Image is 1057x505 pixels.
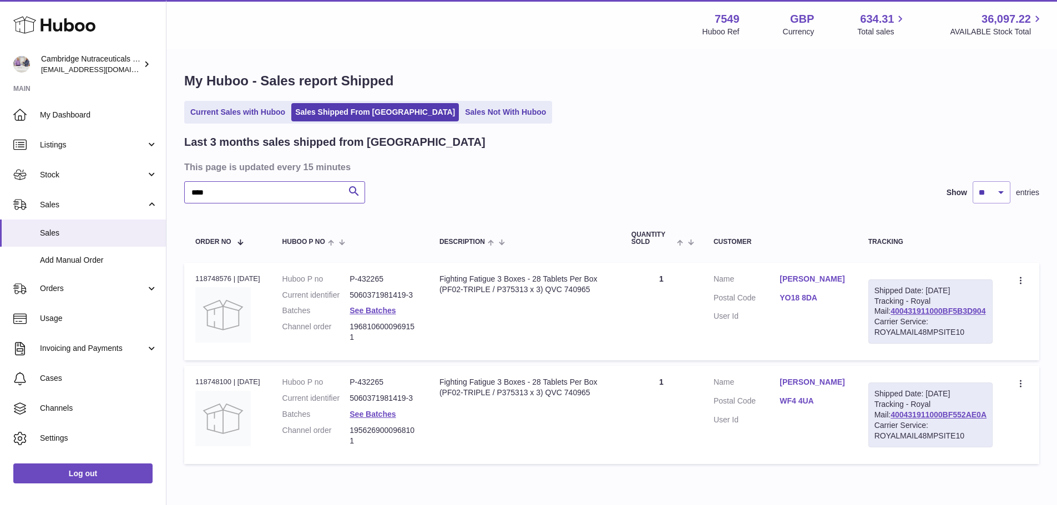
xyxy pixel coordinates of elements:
[282,274,350,284] dt: Huboo P no
[40,140,146,150] span: Listings
[780,274,846,284] a: [PERSON_NAME]
[350,322,417,343] dd: 1968106000969151
[439,377,609,398] div: Fighting Fatigue 3 Boxes - 28 Tablets Per Box (PF02-TRIPLE / P375313 x 3) QVC 740965
[186,103,289,121] a: Current Sales with Huboo
[702,27,740,37] div: Huboo Ref
[1016,187,1039,198] span: entries
[40,228,158,238] span: Sales
[857,27,907,37] span: Total sales
[982,12,1031,27] span: 36,097.22
[282,305,350,316] dt: Batches
[40,283,146,294] span: Orders
[282,322,350,343] dt: Channel order
[13,56,30,73] img: internalAdmin-7549@internal.huboo.com
[631,231,674,246] span: Quantity Sold
[891,307,985,315] a: 400431911000BF5B3D904
[950,12,1044,37] a: 36,097.22 AVAILABLE Stock Total
[868,279,993,344] div: Tracking - Royal Mail:
[350,425,417,446] dd: 1956269000968101
[40,433,158,443] span: Settings
[620,263,702,360] td: 1
[783,27,815,37] div: Currency
[195,238,231,246] span: Order No
[195,377,260,387] div: 118748100 | [DATE]
[13,463,153,483] a: Log out
[950,27,1044,37] span: AVAILABLE Stock Total
[350,306,396,315] a: See Batches
[780,396,846,406] a: WF4 4UA
[41,54,141,75] div: Cambridge Nutraceuticals Ltd
[350,274,417,284] dd: P-432265
[40,403,158,414] span: Channels
[868,238,993,246] div: Tracking
[874,389,987,399] div: Shipped Date: [DATE]
[780,377,846,387] a: [PERSON_NAME]
[282,425,350,446] dt: Channel order
[40,110,158,120] span: My Dashboard
[714,274,780,287] dt: Name
[860,12,894,27] span: 634.31
[40,373,158,384] span: Cases
[874,420,987,441] div: Carrier Service: ROYALMAIL48MPSITE10
[714,293,780,306] dt: Postal Code
[282,290,350,300] dt: Current identifier
[350,377,417,387] dd: P-432265
[780,293,846,303] a: YO18 8DA
[195,287,251,343] img: no-photo.jpg
[439,274,609,295] div: Fighting Fatigue 3 Boxes - 28 Tablets Per Box (PF02-TRIPLE / P375313 x 3) QVC 740965
[195,391,251,446] img: no-photo.jpg
[439,238,485,246] span: Description
[350,410,396,419] a: See Batches
[868,382,993,447] div: Tracking - Royal Mail:
[282,377,350,387] dt: Huboo P no
[195,274,260,284] div: 118748576 | [DATE]
[282,409,350,420] dt: Batches
[857,12,907,37] a: 634.31 Total sales
[715,12,740,27] strong: 7549
[350,290,417,300] dd: 5060371981419-3
[461,103,550,121] a: Sales Not With Huboo
[714,415,780,425] dt: User Id
[40,313,158,324] span: Usage
[891,410,987,419] a: 400431911000BF552AE0A
[291,103,459,121] a: Sales Shipped From [GEOGRAPHIC_DATA]
[40,170,146,180] span: Stock
[790,12,814,27] strong: GBP
[620,366,702,463] td: 1
[947,187,967,198] label: Show
[350,393,417,404] dd: 5060371981419-3
[184,72,1039,90] h1: My Huboo - Sales report Shipped
[184,135,485,150] h2: Last 3 months sales shipped from [GEOGRAPHIC_DATA]
[282,393,350,404] dt: Current identifier
[40,343,146,354] span: Invoicing and Payments
[714,396,780,409] dt: Postal Code
[184,161,1036,173] h3: This page is updated every 15 minutes
[40,255,158,266] span: Add Manual Order
[714,238,846,246] div: Customer
[40,200,146,210] span: Sales
[41,65,163,74] span: [EMAIL_ADDRESS][DOMAIN_NAME]
[714,311,780,322] dt: User Id
[282,238,325,246] span: Huboo P no
[714,377,780,390] dt: Name
[874,317,987,338] div: Carrier Service: ROYALMAIL48MPSITE10
[874,285,987,296] div: Shipped Date: [DATE]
